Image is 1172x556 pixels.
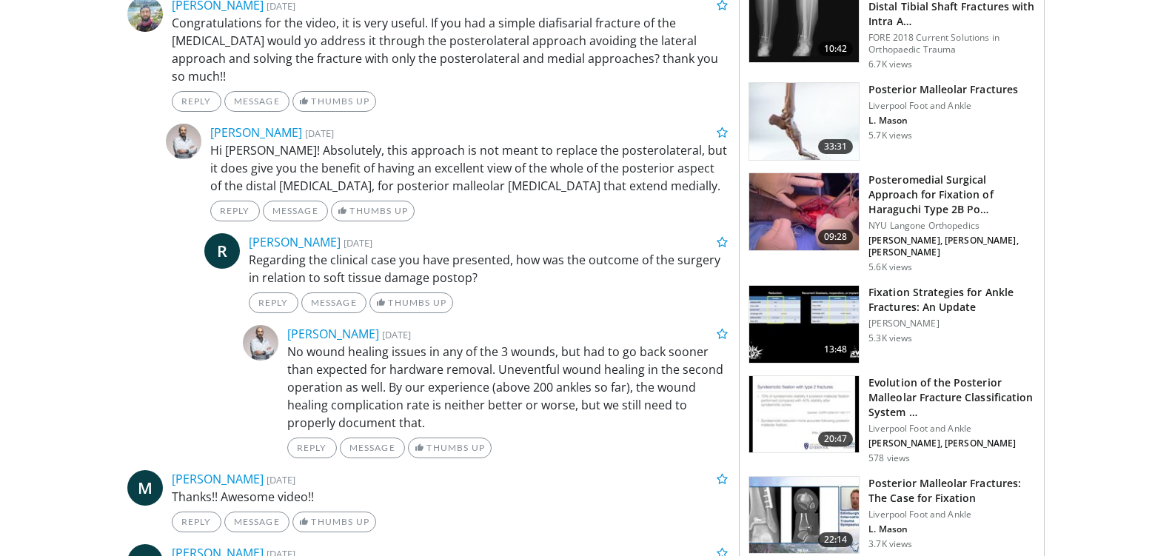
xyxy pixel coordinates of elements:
small: [DATE] [382,328,411,341]
a: Reply [287,438,337,458]
p: Liverpool Foot and Ankle [868,423,1035,435]
p: Thanks!! Awesome video!! [172,488,729,506]
p: 5.6K views [868,261,912,273]
p: Regarding the clinical case you have presented, how was the outcome of the surgery in relation to... [249,251,729,287]
a: Message [224,91,289,112]
a: 20:47 Evolution of the Posterior Malleolar Fracture Classification System … Liverpool Foot and An... [749,375,1035,464]
small: [DATE] [305,127,334,140]
a: Thumbs Up [292,512,376,532]
a: R [204,233,240,269]
p: L. Mason [868,523,1035,535]
a: 22:14 Posterior Malleolar Fractures: The Case for Fixation Liverpool Foot and Ankle L. Mason 3.7K... [749,476,1035,555]
a: Reply [172,91,221,112]
a: M [127,470,163,506]
p: Hi [PERSON_NAME]! Absolutely, this approach is not meant to replace the posterolateral, but it do... [210,141,729,195]
a: Message [340,438,405,458]
span: 22:14 [818,532,854,547]
span: 33:31 [818,139,854,154]
img: 89fea252-0850-466d-815e-71c802393a4e.150x105_q85_crop-smart_upscale.jpg [749,477,859,554]
p: 5.3K views [868,332,912,344]
a: 13:48 Fixation Strategies for Ankle Fractures: An Update [PERSON_NAME] 5.3K views [749,285,1035,364]
p: No wound healing issues in any of the 3 wounds, but had to go back sooner than expected for hardw... [287,343,729,432]
p: [PERSON_NAME] [868,318,1035,329]
a: Reply [210,201,260,221]
p: 5.7K views [868,130,912,141]
a: [PERSON_NAME] [287,326,379,342]
a: Reply [172,512,221,532]
a: Thumbs Up [408,438,492,458]
p: [PERSON_NAME], [PERSON_NAME], [PERSON_NAME] [868,235,1035,258]
img: 2fcf8e0c-de2a-481d-9fcb-cf6993eccd22.150x105_q85_crop-smart_upscale.jpg [749,286,859,363]
span: 13:48 [818,342,854,357]
img: bfcd372c-7ece-4c60-92bf-b7a73e90162c.150x105_q85_crop-smart_upscale.jpg [749,376,859,453]
h3: Evolution of the Posterior Malleolar Fracture Classification System … [868,375,1035,420]
p: 3.7K views [868,538,912,550]
p: FORE 2018 Current Solutions in Orthopaedic Trauma [868,32,1035,56]
img: f997cead-f96c-4a9a-b687-6a0003db6dcc.150x105_q85_crop-smart_upscale.jpg [749,173,859,250]
a: Thumbs Up [292,91,376,112]
a: [PERSON_NAME] [172,471,264,487]
small: [DATE] [344,236,372,249]
h3: Posteromedial Surgical Approach for Fixation of Haraguchi Type 2B Po… [868,173,1035,217]
a: [PERSON_NAME] [249,234,341,250]
img: Avatar [166,124,201,159]
p: L. Mason [868,115,1018,127]
a: Thumbs Up [369,292,453,313]
a: Message [263,201,328,221]
span: 09:28 [818,230,854,244]
p: Liverpool Foot and Ankle [868,509,1035,520]
img: Avatar [243,325,278,361]
p: NYU Langone Orthopedics [868,220,1035,232]
p: 578 views [868,452,910,464]
span: 20:47 [818,432,854,446]
a: Thumbs Up [331,201,415,221]
span: 10:42 [818,41,854,56]
h3: Posterior Malleolar Fractures [868,82,1018,97]
p: Congratulations for the video, it is very useful. If you had a simple diafisarial fracture of the... [172,14,729,85]
a: 33:31 Posterior Malleolar Fractures Liverpool Foot and Ankle L. Mason 5.7K views [749,82,1035,161]
a: Reply [249,292,298,313]
p: Liverpool Foot and Ankle [868,100,1018,112]
small: [DATE] [267,473,295,486]
p: [PERSON_NAME], [PERSON_NAME] [868,438,1035,449]
a: Message [301,292,366,313]
h3: Fixation Strategies for Ankle Fractures: An Update [868,285,1035,315]
p: 6.7K views [868,58,912,70]
img: acc9aee5-0d6e-4ff0-8b9e-53e539056a7b.150x105_q85_crop-smart_upscale.jpg [749,83,859,160]
a: Message [224,512,289,532]
h3: Posterior Malleolar Fractures: The Case for Fixation [868,476,1035,506]
a: [PERSON_NAME] [210,124,302,141]
a: 09:28 Posteromedial Surgical Approach for Fixation of Haraguchi Type 2B Po… NYU Langone Orthopedi... [749,173,1035,273]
